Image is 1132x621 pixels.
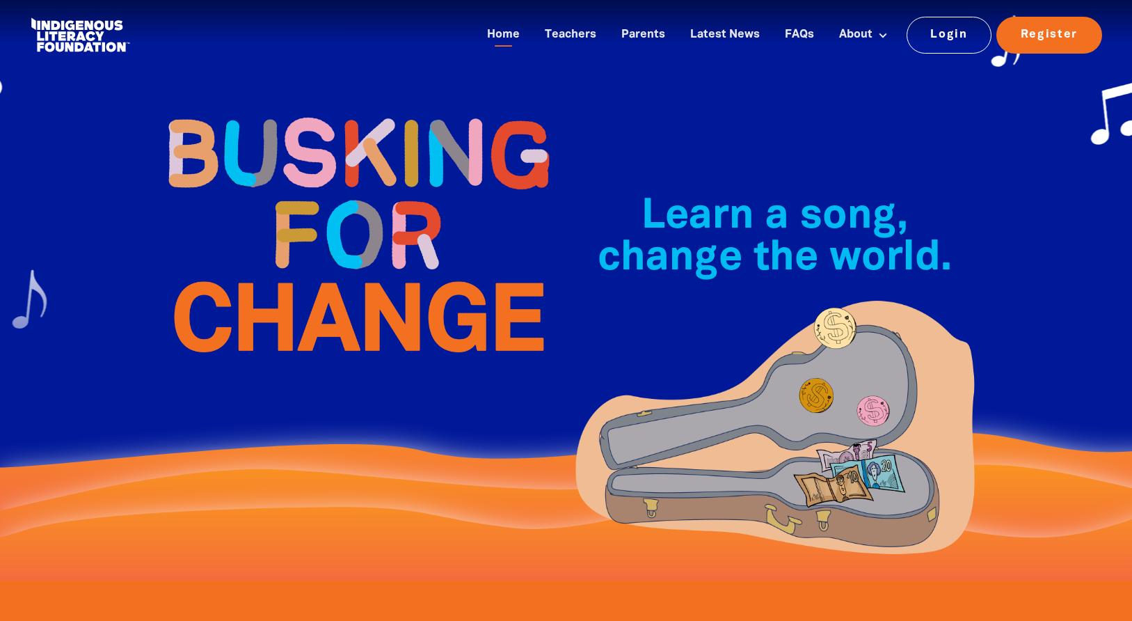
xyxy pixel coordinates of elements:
a: Parents [613,24,673,47]
span: Learn a song, change the world. [598,198,952,278]
a: Login [907,17,992,53]
a: Latest News [682,24,768,47]
a: Home [479,24,528,47]
a: FAQs [776,24,822,47]
a: Teachers [536,24,605,47]
a: About [831,24,896,47]
a: Register [996,17,1102,53]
